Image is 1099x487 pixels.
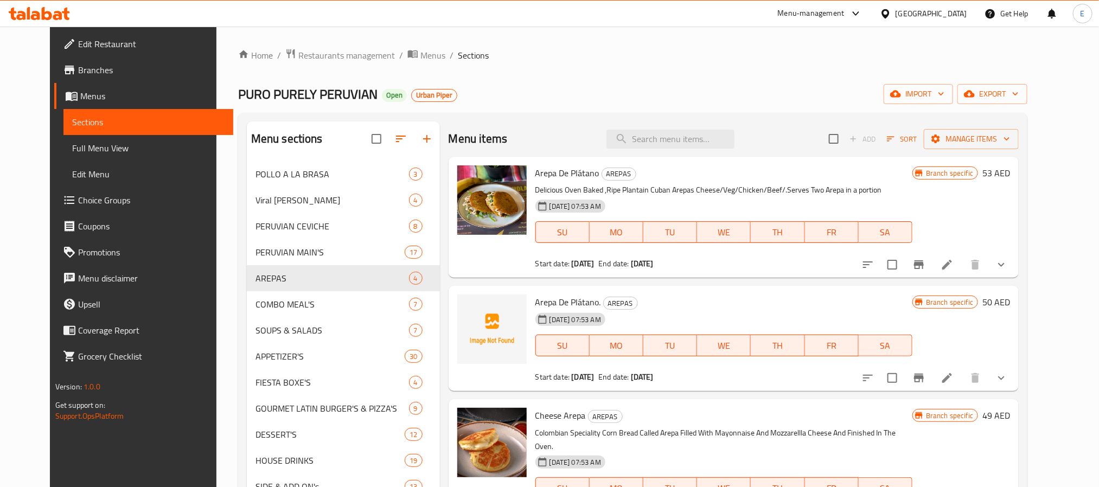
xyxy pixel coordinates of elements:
div: APPETIZER'S30 [247,343,440,369]
a: Edit Menu [63,161,233,187]
h6: 53 AED [982,165,1010,181]
span: AREPAS [602,168,636,180]
span: MO [594,338,639,354]
button: FR [805,335,859,356]
a: Edit menu item [941,258,954,271]
div: Menu-management [778,7,845,20]
span: 12 [405,430,421,440]
span: Arepa De Plátano. [535,294,601,310]
div: COMBO MEAL'S7 [247,291,440,317]
span: Sections [458,49,489,62]
li: / [450,49,453,62]
span: 4 [410,195,422,206]
div: [GEOGRAPHIC_DATA] [896,8,967,20]
a: Full Menu View [63,135,233,161]
div: Viral Kunafa Arepa [255,194,409,207]
button: WE [697,221,751,243]
span: Select section [822,127,845,150]
button: TH [751,221,804,243]
a: Menus [54,83,233,109]
span: 19 [405,456,421,466]
button: WE [697,335,751,356]
div: items [405,428,422,441]
b: [DATE] [571,257,594,271]
span: Branch specific [922,411,977,421]
div: HOUSE DRINKS19 [247,447,440,473]
a: Edit Restaurant [54,31,233,57]
a: Coverage Report [54,317,233,343]
li: / [399,49,403,62]
span: MO [594,225,639,240]
span: Menus [420,49,445,62]
span: COMBO MEAL'S [255,298,409,311]
a: Coupons [54,213,233,239]
b: [DATE] [631,257,654,271]
span: Sections [72,116,225,129]
span: AREPAS [604,297,637,310]
span: TU [648,338,693,354]
button: sort-choices [855,365,881,391]
h2: Menu items [449,131,508,147]
span: POLLO A LA BRASA [255,168,409,181]
button: SU [535,221,590,243]
span: WE [701,338,746,354]
svg: Show Choices [995,371,1008,385]
a: Support.OpsPlatform [55,409,124,423]
span: DESSERT'S [255,428,405,441]
img: Cheese Arepa [457,408,527,477]
span: Select all sections [365,127,388,150]
h6: 49 AED [982,408,1010,423]
li: / [277,49,281,62]
div: items [409,220,423,233]
a: Home [238,49,273,62]
span: 30 [405,351,421,362]
span: 3 [410,169,422,180]
span: Select to update [881,253,904,276]
span: SA [863,225,908,240]
p: Colombian Speciality Corn Bread Called Arepa Filled With Mayonnaise And Mozzarellla Cheese And Fi... [535,426,912,453]
a: Menu disclaimer [54,265,233,291]
button: Branch-specific-item [906,252,932,278]
span: Branch specific [922,168,977,178]
span: TU [648,225,693,240]
span: Choice Groups [78,194,225,207]
span: export [966,87,1019,101]
div: items [409,194,423,207]
div: items [409,168,423,181]
div: items [405,246,422,259]
span: Get support on: [55,398,105,412]
span: Upsell [78,298,225,311]
div: SOUPS & SALADS7 [247,317,440,343]
div: HOUSE DRINKS [255,454,405,467]
button: import [884,84,953,104]
div: AREPAS [588,410,623,423]
span: Full Menu View [72,142,225,155]
span: SU [540,225,585,240]
span: [DATE] 07:53 AM [545,201,605,212]
span: Edit Restaurant [78,37,225,50]
span: 1.0.0 [84,380,100,394]
button: show more [988,252,1014,278]
a: Promotions [54,239,233,265]
span: Start date: [535,257,570,271]
span: Sort [887,133,917,145]
div: POLLO A LA BRASA3 [247,161,440,187]
span: Arepa De Plátano [535,165,599,181]
input: search [606,130,734,149]
div: items [405,350,422,363]
span: APPETIZER'S [255,350,405,363]
span: End date: [598,257,629,271]
div: PERUVIAN CEVICHE8 [247,213,440,239]
span: 7 [410,299,422,310]
div: FIESTA BOXE'S4 [247,369,440,395]
span: Viral [PERSON_NAME] [255,194,409,207]
span: 4 [410,273,422,284]
span: TH [755,338,800,354]
a: Upsell [54,291,233,317]
div: AREPAS [603,297,638,310]
span: Restaurants management [298,49,395,62]
div: items [405,454,422,467]
span: SA [863,338,908,354]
